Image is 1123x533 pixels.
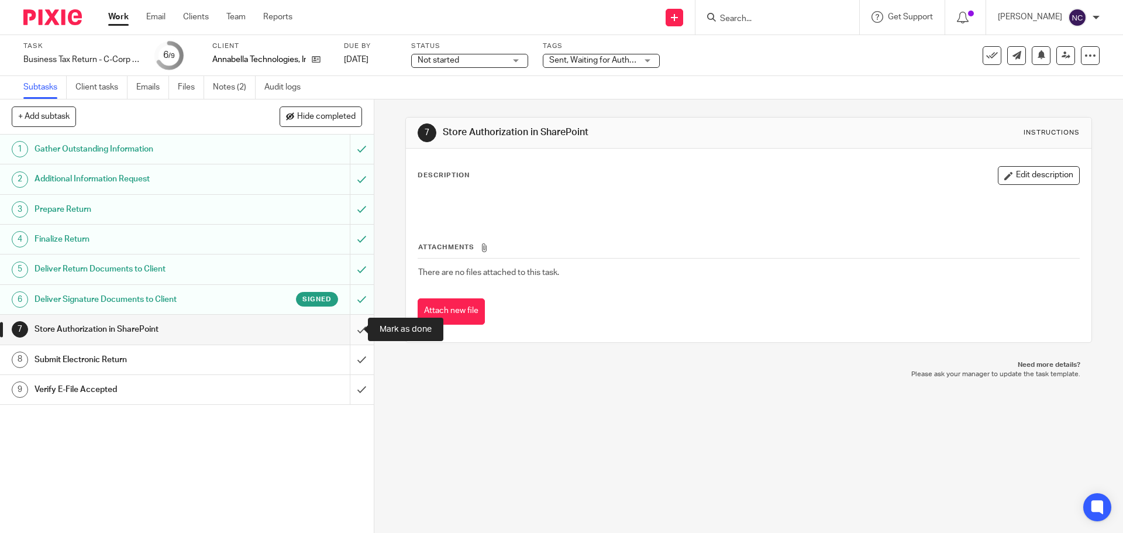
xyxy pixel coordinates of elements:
input: Search [719,14,824,25]
a: Work [108,11,129,23]
div: 8 [12,352,28,368]
h1: Store Authorization in SharePoint [35,321,237,338]
div: 4 [12,231,28,247]
img: svg%3E [1068,8,1087,27]
img: Pixie [23,9,82,25]
button: Attach new file [418,298,485,325]
span: Attachments [418,244,474,250]
h1: Gather Outstanding Information [35,140,237,158]
p: [PERSON_NAME] [998,11,1062,23]
span: Not started [418,56,459,64]
a: Reports [263,11,292,23]
h1: Finalize Return [35,231,237,248]
h1: Additional Information Request [35,170,237,188]
p: Annabella Technologies, Inc. [212,54,306,66]
a: Email [146,11,166,23]
small: /9 [168,53,175,59]
label: Task [23,42,140,51]
div: 7 [12,321,28,338]
a: Client tasks [75,76,128,99]
a: Team [226,11,246,23]
p: Need more details? [417,360,1080,370]
p: Please ask your manager to update the task template. [417,370,1080,379]
a: Notes (2) [213,76,256,99]
button: + Add subtask [12,106,76,126]
span: [DATE] [344,56,368,64]
a: Clients [183,11,209,23]
h1: Verify E-File Accepted [35,381,237,398]
label: Due by [344,42,397,51]
p: Description [418,171,470,180]
h1: Store Authorization in SharePoint [443,126,774,139]
div: 6 [12,291,28,308]
label: Tags [543,42,660,51]
label: Client [212,42,329,51]
button: Edit description [998,166,1080,185]
div: Business Tax Return - C-Corp - On Extension [23,54,140,66]
a: Emails [136,76,169,99]
h1: Deliver Return Documents to Client [35,260,237,278]
div: 2 [12,171,28,188]
div: 9 [12,381,28,398]
a: Audit logs [264,76,309,99]
h1: Deliver Signature Documents to Client [35,291,237,308]
label: Status [411,42,528,51]
div: 5 [12,262,28,278]
span: There are no files attached to this task. [418,269,559,277]
h1: Prepare Return [35,201,237,218]
div: Instructions [1024,128,1080,137]
button: Hide completed [280,106,362,126]
a: Subtasks [23,76,67,99]
span: Hide completed [297,112,356,122]
h1: Submit Electronic Return [35,351,237,369]
span: Sent, Waiting for Authorization + 2 [549,56,673,64]
div: 7 [418,123,436,142]
a: Files [178,76,204,99]
div: 1 [12,141,28,157]
span: Get Support [888,13,933,21]
div: 3 [12,201,28,218]
div: 6 [163,49,175,62]
span: Signed [302,294,332,304]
